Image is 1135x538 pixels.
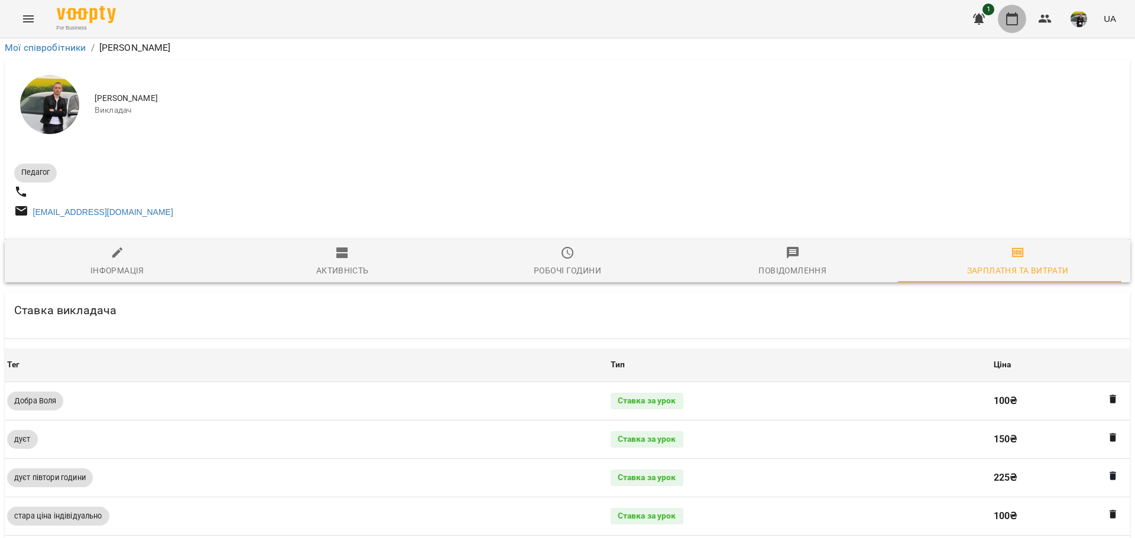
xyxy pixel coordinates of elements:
[95,105,1121,116] span: Викладач
[1105,468,1121,484] button: Видалити
[994,394,1128,408] p: 100 ₴
[5,348,608,382] th: Тег
[967,263,1069,278] div: Зарплатня та Витрати
[7,472,93,483] span: дуєт півтори години
[14,301,116,319] h6: Ставка викладача
[90,263,144,278] div: Інформація
[5,41,1130,55] nav: breadcrumb
[7,396,63,406] span: Добра Воля
[994,432,1128,446] p: 150 ₴
[1105,392,1121,407] button: Видалити
[1105,430,1121,445] button: Видалити
[95,93,1121,105] span: [PERSON_NAME]
[534,263,601,278] div: Робочі години
[5,42,86,53] a: Мої співробітники
[20,75,79,134] img: Антощук Артем
[7,511,109,521] span: стара ціна індівідуально
[611,508,683,524] div: Ставка за урок
[1099,8,1121,30] button: UA
[608,348,991,382] th: Тип
[99,41,171,55] p: [PERSON_NAME]
[994,509,1128,523] p: 100 ₴
[1104,12,1116,25] span: UA
[316,263,369,278] div: Активність
[611,393,683,409] div: Ставка за урок
[57,24,116,32] span: For Business
[14,5,43,33] button: Menu
[991,348,1130,382] th: Ціна
[33,207,173,217] a: [EMAIL_ADDRESS][DOMAIN_NAME]
[611,469,683,486] div: Ставка за урок
[1071,11,1087,27] img: a92d573242819302f0c564e2a9a4b79e.jpg
[57,6,116,23] img: Voopty Logo
[1105,507,1121,522] button: Видалити
[611,431,683,448] div: Ставка за урок
[91,41,95,55] li: /
[14,167,57,178] span: Педагог
[982,4,994,15] span: 1
[7,434,38,445] span: дуєт
[994,471,1128,485] p: 225 ₴
[758,263,826,278] div: Повідомлення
